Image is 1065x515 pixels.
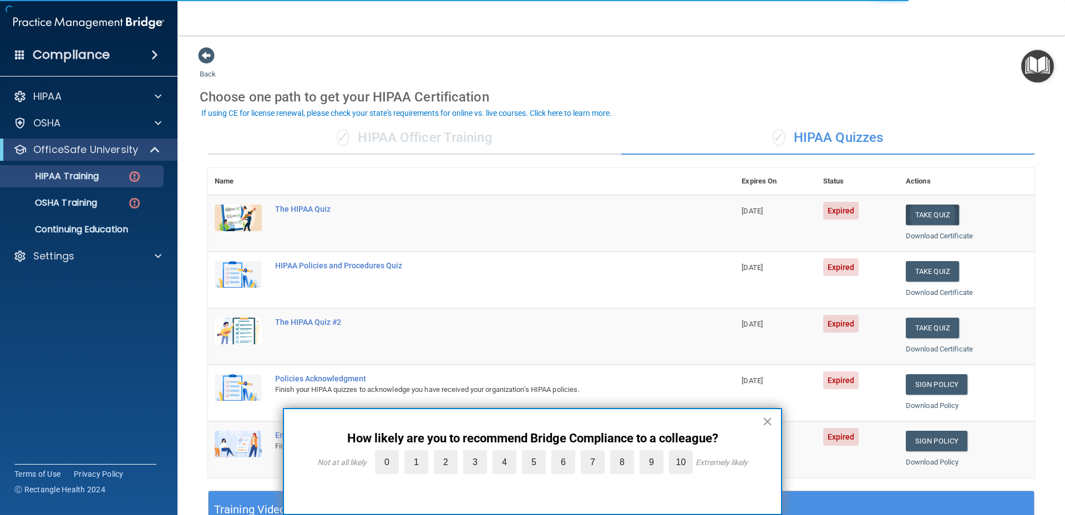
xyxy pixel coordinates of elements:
label: 4 [493,450,516,474]
span: Expired [823,315,859,333]
div: Choose one path to get your HIPAA Certification [200,81,1043,113]
label: 3 [463,450,487,474]
span: Expired [823,202,859,220]
button: Open Resource Center [1021,50,1054,83]
a: Download Policy [906,401,959,410]
th: Name [208,168,268,195]
span: Expired [823,371,859,389]
div: Extremely likely [696,458,748,467]
span: Expired [823,428,859,446]
th: Actions [899,168,1034,195]
a: Download Certificate [906,288,973,297]
a: Back [200,57,216,78]
label: 0 [375,450,399,474]
label: 9 [640,450,663,474]
label: 6 [551,450,575,474]
span: ✓ [337,129,349,146]
div: If using CE for license renewal, please check your state's requirements for online vs. live cours... [201,109,612,117]
p: How likely are you to recommend Bridge Compliance to a colleague? [306,431,759,446]
button: Take Quiz [906,318,959,338]
div: The HIPAA Quiz #2 [275,318,679,327]
p: HIPAA Training [7,171,99,182]
button: Close [762,412,773,430]
th: Expires On [735,168,816,195]
p: HIPAA [33,90,62,103]
iframe: Drift Widget Chat Controller [873,436,1052,481]
div: Policies Acknowledgment [275,374,679,383]
label: 10 [669,450,693,474]
div: Finish your HIPAA quizzes to acknowledge you have received your organization’s HIPAA policies. [275,383,679,396]
p: Settings [33,249,74,263]
p: Continuing Education [7,224,159,235]
span: [DATE] [742,263,763,272]
span: ✓ [773,129,785,146]
div: HIPAA Policies and Procedures Quiz [275,261,679,270]
div: Employee Training Acknowledgment [275,431,679,440]
th: Status [816,168,899,195]
h4: Compliance [33,47,110,63]
span: Expired [823,258,859,276]
div: The HIPAA Quiz [275,205,679,213]
img: danger-circle.6113f641.png [128,196,141,210]
label: 5 [522,450,546,474]
a: Download Certificate [906,232,973,240]
div: Not at all likely [317,458,367,467]
div: HIPAA Quizzes [621,121,1034,155]
span: [DATE] [742,207,763,215]
a: Privacy Policy [74,468,124,480]
a: Sign Policy [906,431,967,451]
div: HIPAA Officer Training [208,121,621,155]
label: 8 [610,450,634,474]
p: OSHA Training [7,197,97,208]
p: OfficeSafe University [33,143,138,156]
button: Take Quiz [906,261,959,282]
label: 7 [581,450,605,474]
label: 2 [434,450,458,474]
img: danger-circle.6113f641.png [128,170,141,183]
button: Take Quiz [906,205,959,225]
span: [DATE] [742,320,763,328]
img: PMB logo [13,12,164,34]
a: Terms of Use [14,468,60,480]
span: [DATE] [742,376,763,385]
p: OSHA [33,116,61,130]
label: 1 [404,450,428,474]
a: Sign Policy [906,374,967,395]
a: Download Certificate [906,345,973,353]
span: Ⓒ Rectangle Health 2024 [14,484,105,495]
div: Finish your HIPAA quizzes to acknowledge you have received HIPAA employee training. [275,440,679,453]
